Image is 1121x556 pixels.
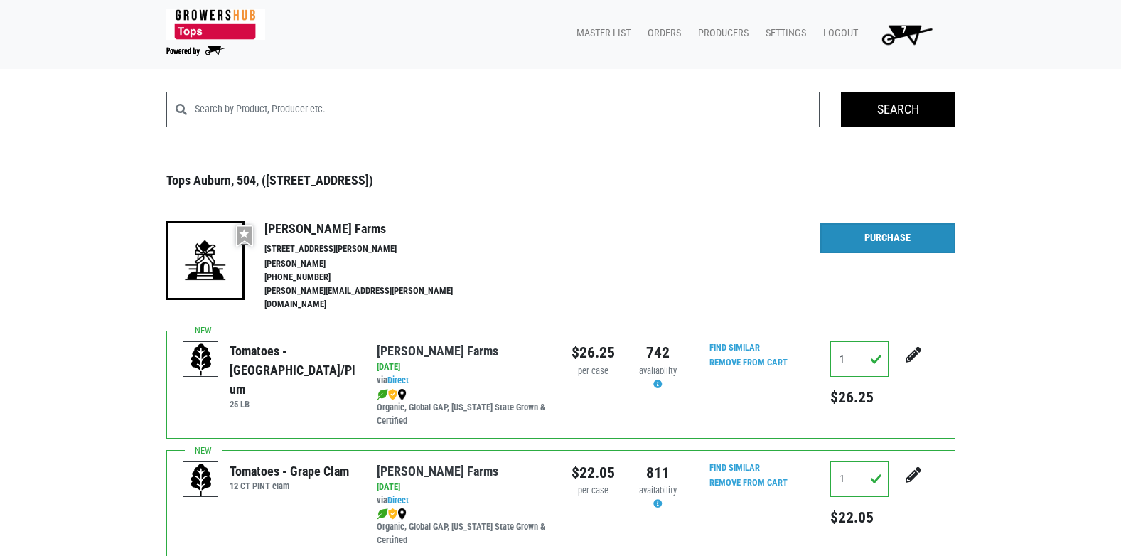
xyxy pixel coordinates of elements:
[687,20,754,47] a: Producers
[377,343,498,358] a: [PERSON_NAME] Farms
[264,284,483,311] li: [PERSON_NAME][EMAIL_ADDRESS][PERSON_NAME][DOMAIN_NAME]
[377,494,549,508] div: via
[639,485,677,496] span: availability
[636,20,687,47] a: Orders
[195,92,820,127] input: Search by Product, Producer etc.
[701,475,796,491] input: Remove From Cart
[264,271,483,284] li: [PHONE_NUMBER]
[572,484,615,498] div: per case
[830,341,889,377] input: Qty
[841,92,955,127] input: Search
[264,257,483,271] li: [PERSON_NAME]
[377,464,498,479] a: [PERSON_NAME] Farms
[754,20,812,47] a: Settings
[377,481,549,494] div: [DATE]
[230,341,355,399] div: Tomatoes - [GEOGRAPHIC_DATA]/Plum
[636,461,680,484] div: 811
[397,508,407,520] img: map_marker-0e94453035b3232a4d21701695807de9.png
[264,221,483,237] h4: [PERSON_NAME] Farms
[230,481,349,491] h6: 12 CT PINT clam
[830,388,889,407] h5: $26.25
[377,374,549,387] div: via
[387,495,409,506] a: Direct
[387,375,409,385] a: Direct
[377,387,549,428] div: Organic, Global GAP, [US_STATE] State Grown & Certified
[701,355,796,371] input: Remove From Cart
[572,341,615,364] div: $26.25
[166,221,245,299] img: 19-7441ae2ccb79c876ff41c34f3bd0da69.png
[183,462,219,498] img: placeholder-variety-43d6402dacf2d531de610a020419775a.svg
[388,389,397,400] img: safety-e55c860ca8c00a9c171001a62a92dabd.png
[377,508,388,520] img: leaf-e5c59151409436ccce96b2ca1b28e03c.png
[264,242,483,256] li: [STREET_ADDRESS][PERSON_NAME]
[830,461,889,497] input: Qty
[397,389,407,400] img: map_marker-0e94453035b3232a4d21701695807de9.png
[709,462,760,473] a: Find Similar
[875,20,938,48] img: Cart
[166,46,225,56] img: Powered by Big Wheelbarrow
[388,508,397,520] img: safety-e55c860ca8c00a9c171001a62a92dabd.png
[820,223,955,253] a: Purchase
[709,342,760,353] a: Find Similar
[639,365,677,376] span: availability
[572,461,615,484] div: $22.05
[230,461,349,481] div: Tomatoes - Grape Clam
[830,508,889,527] h5: $22.05
[812,20,864,47] a: Logout
[166,9,265,40] img: 279edf242af8f9d49a69d9d2afa010fb.png
[377,507,549,547] div: Organic, Global GAP, [US_STATE] State Grown & Certified
[377,389,388,400] img: leaf-e5c59151409436ccce96b2ca1b28e03c.png
[166,173,955,188] h3: Tops Auburn, 504, ([STREET_ADDRESS])
[864,20,944,48] a: 7
[572,365,615,378] div: per case
[636,341,680,364] div: 742
[901,24,906,36] span: 7
[565,20,636,47] a: Master List
[377,360,549,374] div: [DATE]
[230,399,355,410] h6: 25 LB
[183,342,219,378] img: placeholder-variety-43d6402dacf2d531de610a020419775a.svg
